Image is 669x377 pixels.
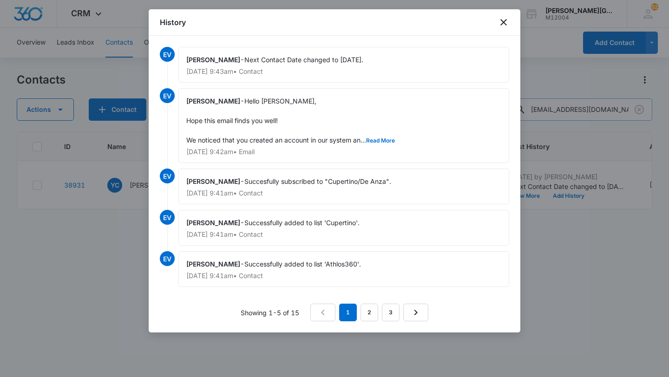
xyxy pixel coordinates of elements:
div: - [178,169,509,204]
h1: History [160,17,186,28]
button: Read More [366,138,395,143]
p: [DATE] 9:41am • Contact [186,190,501,196]
a: Page 3 [382,304,400,321]
a: Page 2 [361,304,378,321]
span: [PERSON_NAME] [186,177,240,185]
p: Showing 1-5 of 15 [241,308,299,318]
span: EV [160,251,175,266]
span: Next Contact Date changed to [DATE]. [244,56,363,64]
div: - [178,210,509,246]
span: EV [160,169,175,183]
div: - [178,88,509,163]
span: EV [160,47,175,62]
span: [PERSON_NAME] [186,219,240,227]
span: [PERSON_NAME] [186,56,240,64]
div: - [178,251,509,287]
span: EV [160,210,175,225]
p: [DATE] 9:42am • Email [186,149,501,155]
span: [PERSON_NAME] [186,260,240,268]
div: - [178,47,509,83]
button: close [498,17,509,28]
nav: Pagination [310,304,428,321]
p: [DATE] 9:41am • Contact [186,273,501,279]
span: Succesfully subscribed to "Cupertino/De Anza". [244,177,391,185]
span: Hello [PERSON_NAME], Hope this email finds you well! We noticed that you created an account in ou... [186,97,395,144]
p: [DATE] 9:43am • Contact [186,68,501,75]
span: EV [160,88,175,103]
span: Successfully added to list 'Athlos360'. [244,260,361,268]
p: [DATE] 9:41am • Contact [186,231,501,238]
span: Successfully added to list 'Cupertino'. [244,219,360,227]
em: 1 [339,304,357,321]
a: Next Page [403,304,428,321]
span: [PERSON_NAME] [186,97,240,105]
